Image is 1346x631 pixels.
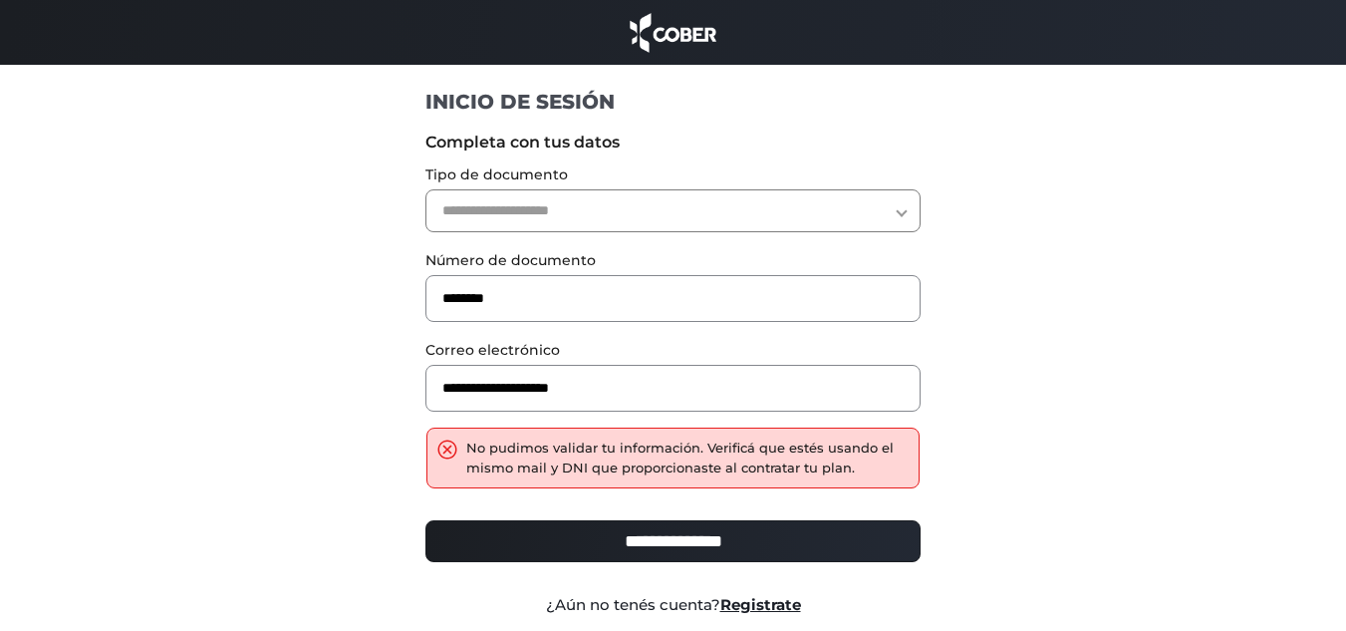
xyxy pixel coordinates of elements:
[425,250,921,271] label: Número de documento
[425,340,921,361] label: Correo electrónico
[425,131,921,155] label: Completa con tus datos
[425,89,921,115] h1: INICIO DE SESIÓN
[466,439,909,477] div: No pudimos validar tu información. Verificá que estés usando el mismo mail y DNI que proporcionas...
[425,164,921,185] label: Tipo de documento
[410,594,936,617] div: ¿Aún no tenés cuenta?
[625,10,722,55] img: cober_marca.png
[720,595,801,614] a: Registrate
